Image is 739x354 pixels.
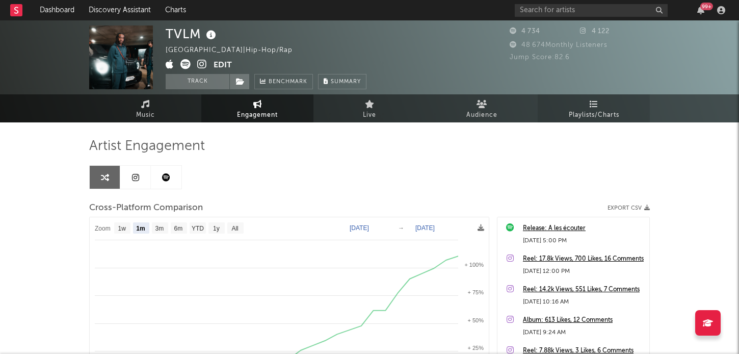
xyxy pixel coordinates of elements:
div: 99 + [700,3,713,10]
a: Reel: 17.8k Views, 700 Likes, 16 Comments [523,253,644,265]
text: All [231,225,238,232]
text: Zoom [95,225,111,232]
text: 3m [155,225,164,232]
text: + 100% [464,262,484,268]
input: Search for artists [515,4,668,17]
span: Music [136,109,155,121]
span: Summary [331,79,361,85]
text: 1m [136,225,145,232]
div: [GEOGRAPHIC_DATA] | Hip-Hop/Rap [166,44,304,57]
span: Artist Engagement [89,140,205,153]
text: + 50% [468,317,484,323]
button: Track [166,74,229,89]
div: [DATE] 5:00 PM [523,235,644,247]
text: YTD [192,225,204,232]
a: Album: 613 Likes, 12 Comments [523,314,644,326]
text: 6m [174,225,183,232]
a: Benchmark [254,74,313,89]
a: Release: A les écouter [523,222,644,235]
a: Engagement [201,94,313,122]
span: Audience [466,109,497,121]
text: [DATE] [415,224,435,232]
div: [DATE] 9:24 AM [523,326,644,339]
div: TVLM [166,26,219,42]
text: + 75% [468,289,484,295]
span: 4 734 [510,28,540,35]
div: [DATE] 12:00 PM [523,265,644,277]
text: [DATE] [350,224,369,232]
button: Export CSV [608,205,650,211]
button: Summary [318,74,366,89]
span: 48 674 Monthly Listeners [510,42,608,48]
text: 1y [213,225,220,232]
a: Live [313,94,426,122]
button: 99+ [697,6,704,14]
span: Live [363,109,376,121]
span: Jump Score: 82.6 [510,54,570,61]
a: Playlists/Charts [538,94,650,122]
span: 4 122 [580,28,610,35]
span: Engagement [237,109,278,121]
text: + 25% [468,345,484,351]
span: Cross-Platform Comparison [89,202,203,214]
text: 1w [118,225,126,232]
div: [DATE] 10:16 AM [523,296,644,308]
span: Playlists/Charts [569,109,619,121]
a: Audience [426,94,538,122]
button: Edit [214,59,232,72]
a: Music [89,94,201,122]
a: Reel: 14.2k Views, 551 Likes, 7 Comments [523,284,644,296]
span: Benchmark [269,76,307,88]
text: → [398,224,404,232]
